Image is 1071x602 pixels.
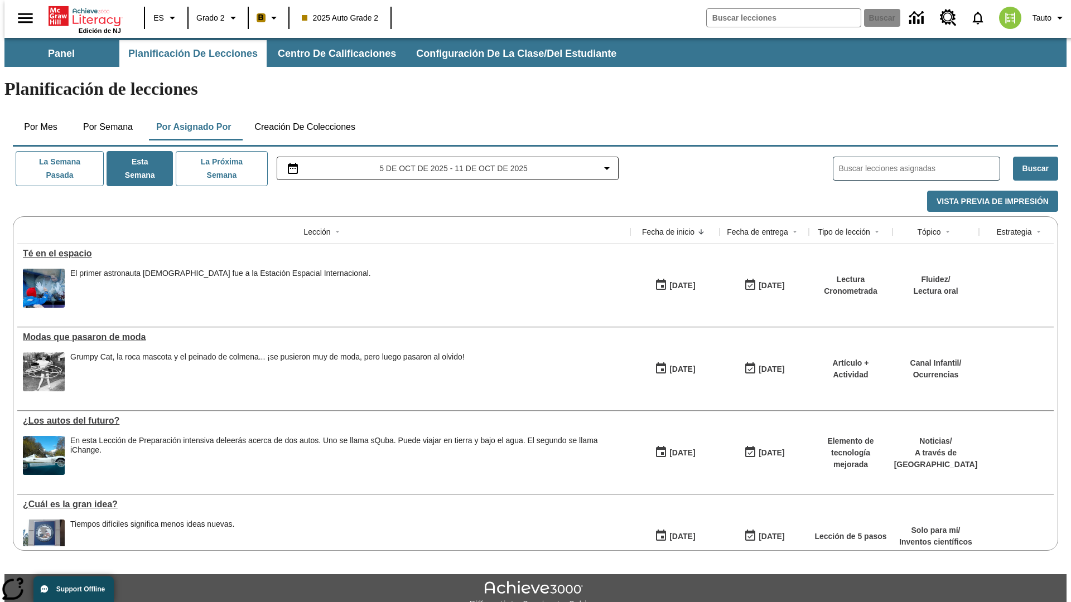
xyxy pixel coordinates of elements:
[814,435,887,470] p: Elemento de tecnología mejorada
[1013,157,1058,181] button: Buscar
[642,226,694,237] div: Fecha de inicio
[56,585,105,593] span: Support Offline
[79,27,121,34] span: Edición de NJ
[23,352,65,391] img: foto en blanco y negro de una chica haciendo girar unos hula-hulas en la década de 1950
[669,446,695,460] div: [DATE]
[70,352,465,362] div: Grumpy Cat, la roca mascota y el peinado de colmena... ¡se pusieron muy de moda, pero luego pasar...
[917,226,940,237] div: Tópico
[903,3,933,33] a: Centro de información
[651,526,699,547] button: 04/07/25: Primer día en que estuvo disponible la lección
[927,191,1058,212] button: Vista previa de impresión
[33,576,114,602] button: Support Offline
[119,40,267,67] button: Planificación de lecciones
[70,352,465,391] div: Grumpy Cat, la roca mascota y el peinado de colmena... ¡se pusieron muy de moda, pero luego pasar...
[4,79,1067,99] h1: Planificación de lecciones
[252,8,285,28] button: Boost El color de la clase es anaranjado claro. Cambiar el color de la clase.
[23,416,625,426] a: ¿Los autos del futuro? , Lecciones
[913,285,958,297] p: Lectura oral
[814,531,886,542] p: Lección de 5 pasos
[23,436,65,475] img: Un automóvil de alta tecnología flotando en el agua.
[148,8,184,28] button: Lenguaje: ES, Selecciona un idioma
[963,3,992,32] a: Notificaciones
[128,47,258,60] span: Planificación de lecciones
[894,435,978,447] p: Noticias /
[759,362,784,376] div: [DATE]
[192,8,244,28] button: Grado: Grado 2, Elige un grado
[49,5,121,27] a: Portada
[23,416,625,426] div: ¿Los autos del futuro?
[303,226,330,237] div: Lección
[6,40,117,67] button: Panel
[740,442,788,463] button: 08/01/26: Último día en que podrá accederse la lección
[894,447,978,470] p: A través de [GEOGRAPHIC_DATA]
[740,358,788,380] button: 06/30/26: Último día en que podrá accederse la lección
[707,9,861,27] input: Buscar campo
[839,161,1000,177] input: Buscar lecciones asignadas
[1032,225,1045,239] button: Sort
[48,47,75,60] span: Panel
[651,442,699,463] button: 07/01/25: Primer día en que estuvo disponible la lección
[23,332,625,342] div: Modas que pasaron de moda
[23,249,625,259] a: Té en el espacio, Lecciones
[999,7,1021,29] img: avatar image
[49,4,121,34] div: Portada
[899,536,972,548] p: Inventos científicos
[788,225,802,239] button: Sort
[23,520,65,559] img: Letrero cerca de un edificio dice Oficina de Patentes y Marcas de los Estados Unidos. La economía...
[651,275,699,296] button: 10/06/25: Primer día en que estuvo disponible la lección
[416,47,616,60] span: Configuración de la clase/del estudiante
[759,530,784,543] div: [DATE]
[600,162,614,175] svg: Collapse Date Range Filter
[407,40,625,67] button: Configuración de la clase/del estudiante
[302,12,379,24] span: 2025 Auto Grade 2
[1028,8,1071,28] button: Perfil/Configuración
[153,12,164,24] span: ES
[759,446,784,460] div: [DATE]
[996,226,1031,237] div: Estrategia
[23,249,625,259] div: Té en el espacio
[669,530,695,543] div: [DATE]
[16,151,104,186] button: La semana pasada
[899,525,972,536] p: Solo para mí /
[176,151,267,186] button: La próxima semana
[196,12,225,24] span: Grado 2
[258,11,264,25] span: B
[379,163,528,174] span: 5 de oct de 2025 - 11 de oct de 2025
[740,526,788,547] button: 04/13/26: Último día en que podrá accederse la lección
[814,357,887,381] p: Artículo + Actividad
[4,40,626,67] div: Subbarra de navegación
[70,436,625,455] div: En esta Lección de Preparación intensiva de
[818,226,870,237] div: Tipo de lección
[74,114,142,140] button: Por semana
[870,225,884,239] button: Sort
[245,114,364,140] button: Creación de colecciones
[70,520,234,559] div: Tiempos difíciles significa menos ideas nuevas.
[269,40,405,67] button: Centro de calificaciones
[23,332,625,342] a: Modas que pasaron de moda, Lecciones
[70,436,598,454] testabrev: leerás acerca de dos autos. Uno se llama sQuba. Puede viajar en tierra y bajo el agua. El segundo...
[651,358,699,380] button: 07/19/25: Primer día en que estuvo disponible la lección
[1033,12,1051,24] span: Tauto
[70,269,371,278] div: El primer astronauta [DEMOGRAPHIC_DATA] fue a la Estación Espacial Internacional.
[910,357,962,369] p: Canal Infantil /
[992,3,1028,32] button: Escoja un nuevo avatar
[740,275,788,296] button: 10/12/25: Último día en que podrá accederse la lección
[13,114,69,140] button: Por mes
[23,269,65,308] img: Un astronauta, el primero del Reino Unido que viaja a la Estación Espacial Internacional, saluda ...
[910,369,962,381] p: Ocurrencias
[669,362,695,376] div: [DATE]
[70,269,371,308] div: El primer astronauta británico fue a la Estación Espacial Internacional.
[70,436,625,475] div: En esta Lección de Preparación intensiva de leerás acerca de dos autos. Uno se llama sQuba. Puede...
[278,47,396,60] span: Centro de calificaciones
[331,225,344,239] button: Sort
[147,114,240,140] button: Por asignado por
[23,499,625,509] a: ¿Cuál es la gran idea?, Lecciones
[669,279,695,293] div: [DATE]
[9,2,42,35] button: Abrir el menú lateral
[941,225,954,239] button: Sort
[814,274,887,297] p: Lectura Cronometrada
